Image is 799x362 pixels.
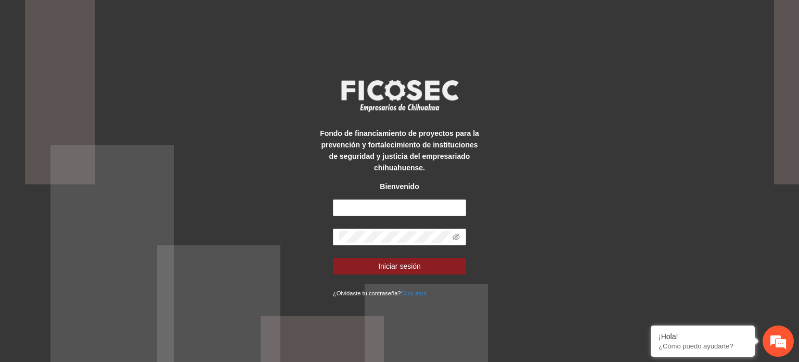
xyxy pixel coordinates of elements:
button: Iniciar sesión [333,258,466,274]
small: ¿Olvidaste tu contraseña? [333,290,426,296]
span: eye-invisible [453,233,460,241]
p: ¿Cómo puedo ayudarte? [659,342,747,350]
span: Iniciar sesión [378,260,421,272]
a: Click aqui [401,290,427,296]
strong: Bienvenido [380,182,419,191]
img: logo [334,77,465,115]
strong: Fondo de financiamiento de proyectos para la prevención y fortalecimiento de instituciones de seg... [320,129,479,172]
div: ¡Hola! [659,332,747,341]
